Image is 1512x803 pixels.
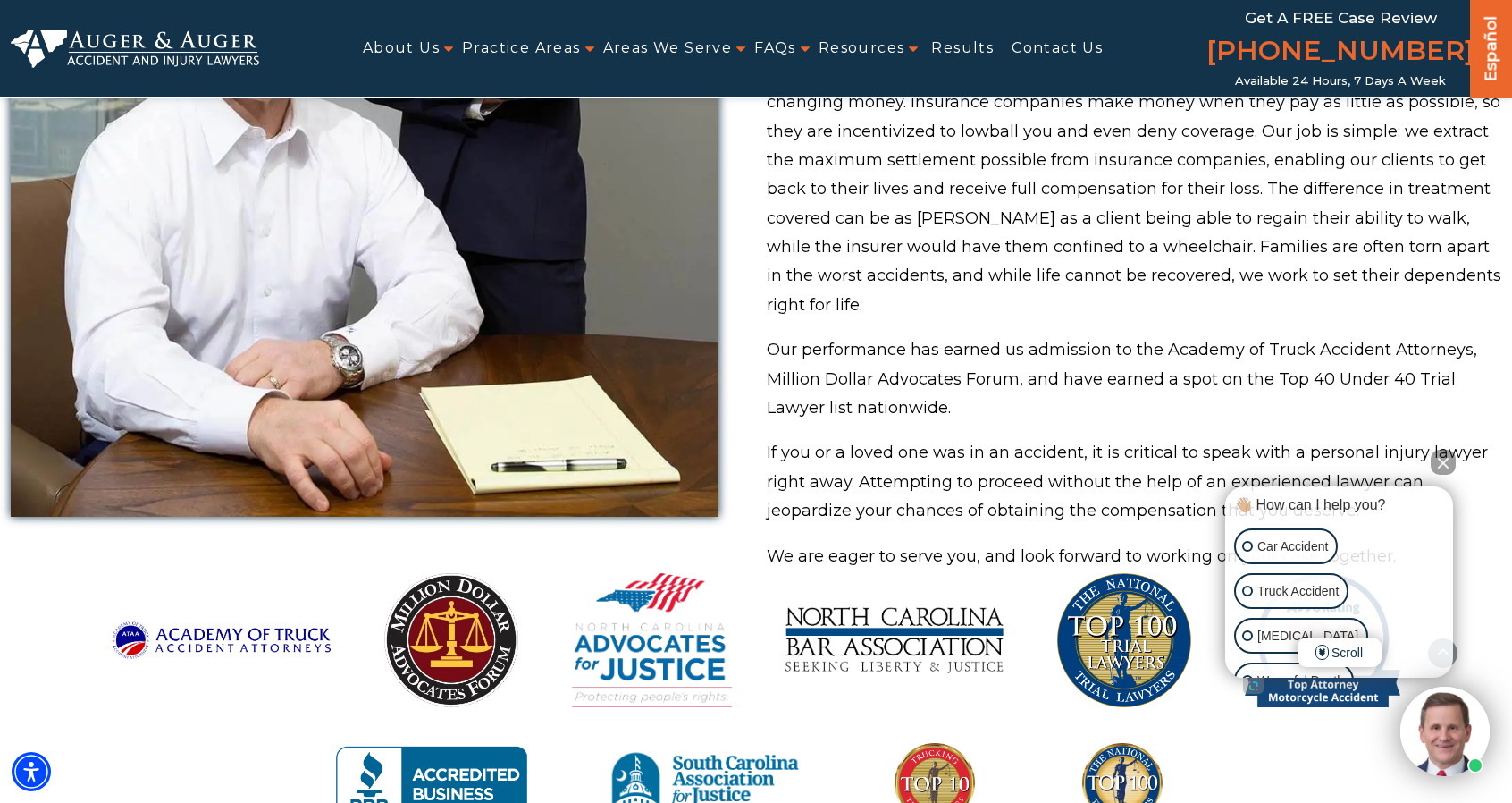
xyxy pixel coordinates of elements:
span: Scroll [1298,638,1382,667]
a: About Us [363,29,440,69]
p: Over the last 27 years we have recovered hundreds of millions for our clients, truly life-changin... [767,59,1501,320]
a: Areas We Serve [603,29,733,69]
img: Auger & Auger Accident and Injury Lawyers Logo [11,30,259,68]
div: 👋🏼 How can I help you? [1230,495,1449,515]
a: [PHONE_NUMBER] [1206,31,1474,74]
img: Academy-of-Truck-Accident-Attorneys [112,573,331,707]
span: Get a FREE Case Review [1245,9,1437,27]
p: Truck Accident [1257,580,1339,603]
p: Our performance has earned us admission to the Academy of Truck Accident Attorneys, Million Dolla... [767,335,1501,422]
p: If you or a loved one was in an accident, it is critical to speak with a personal injury lawyer r... [767,438,1501,525]
img: MillionDollarAdvocatesForum [384,573,518,707]
a: FAQs [754,29,796,69]
a: Resources [819,29,905,69]
a: Practice Areas [462,29,581,69]
a: Contact Us [1012,29,1103,69]
img: North Carolina Advocates for Justice [572,573,732,707]
a: Results [931,29,994,69]
p: Wrongful Death [1257,670,1344,692]
span: Available 24 Hours, 7 Days a Week [1235,74,1446,89]
button: Close Intaker Chat Widget [1431,450,1456,475]
img: Top 100 Trial Lawyers [1057,573,1190,707]
p: Car Accident [1257,536,1328,558]
img: North Carolina Bar Association [785,573,1004,707]
p: [MEDICAL_DATA] [1257,625,1358,647]
p: We are eager to serve you, and look forward to working on your case together. [767,542,1501,571]
div: Accessibility Menu [12,752,51,791]
img: Intaker widget Avatar [1400,687,1490,776]
a: Open intaker chat [1243,678,1264,694]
